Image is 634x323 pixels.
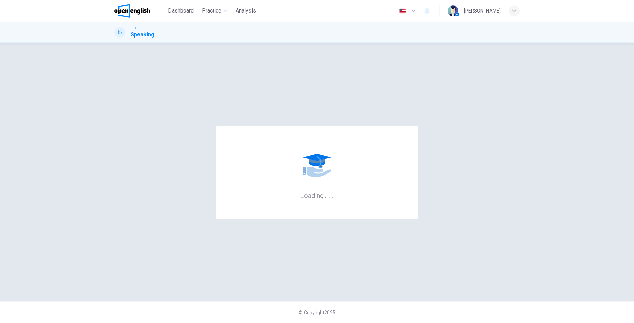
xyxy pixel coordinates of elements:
span: Dashboard [168,7,194,15]
a: OpenEnglish logo [114,4,165,18]
span: Analysis [236,7,256,15]
img: Profile picture [448,5,458,16]
button: Dashboard [165,5,196,17]
h6: . [328,189,331,200]
button: Analysis [233,5,259,17]
h6: Loading [300,191,334,200]
h6: . [325,189,327,200]
img: en [398,8,407,14]
div: [PERSON_NAME] [464,7,501,15]
span: © Copyright 2025 [299,310,335,315]
img: OpenEnglish logo [114,4,150,18]
span: IELTS [131,26,138,31]
span: Practice [202,7,221,15]
button: Practice [199,5,230,17]
h6: . [332,189,334,200]
h1: Speaking [131,31,154,39]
